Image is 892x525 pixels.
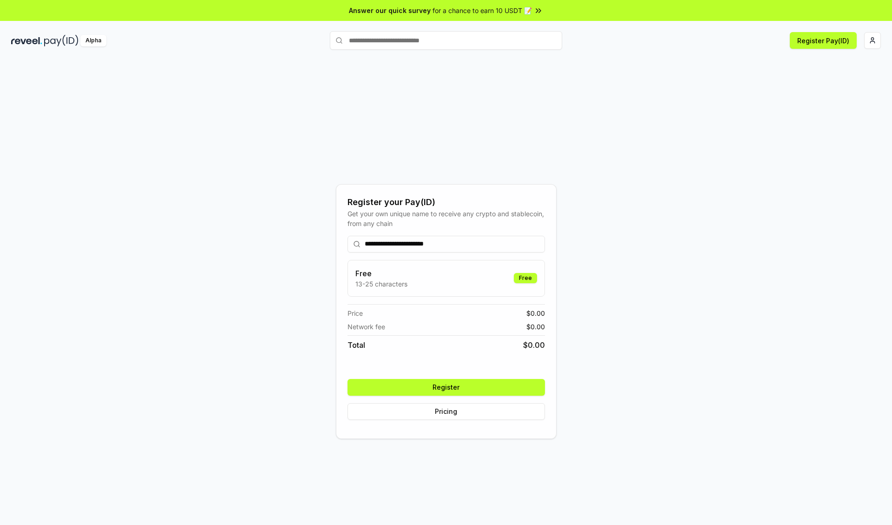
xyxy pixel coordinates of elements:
[348,339,365,351] span: Total
[526,322,545,332] span: $ 0.00
[348,403,545,420] button: Pricing
[348,379,545,396] button: Register
[348,196,545,209] div: Register your Pay(ID)
[355,279,407,289] p: 13-25 characters
[514,273,537,283] div: Free
[523,339,545,351] span: $ 0.00
[44,35,79,47] img: pay_id
[526,308,545,318] span: $ 0.00
[433,6,532,15] span: for a chance to earn 10 USDT 📝
[355,268,407,279] h3: Free
[11,35,42,47] img: reveel_dark
[790,32,857,49] button: Register Pay(ID)
[348,308,363,318] span: Price
[348,322,385,332] span: Network fee
[80,35,106,47] div: Alpha
[349,6,431,15] span: Answer our quick survey
[348,209,545,228] div: Get your own unique name to receive any crypto and stablecoin, from any chain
